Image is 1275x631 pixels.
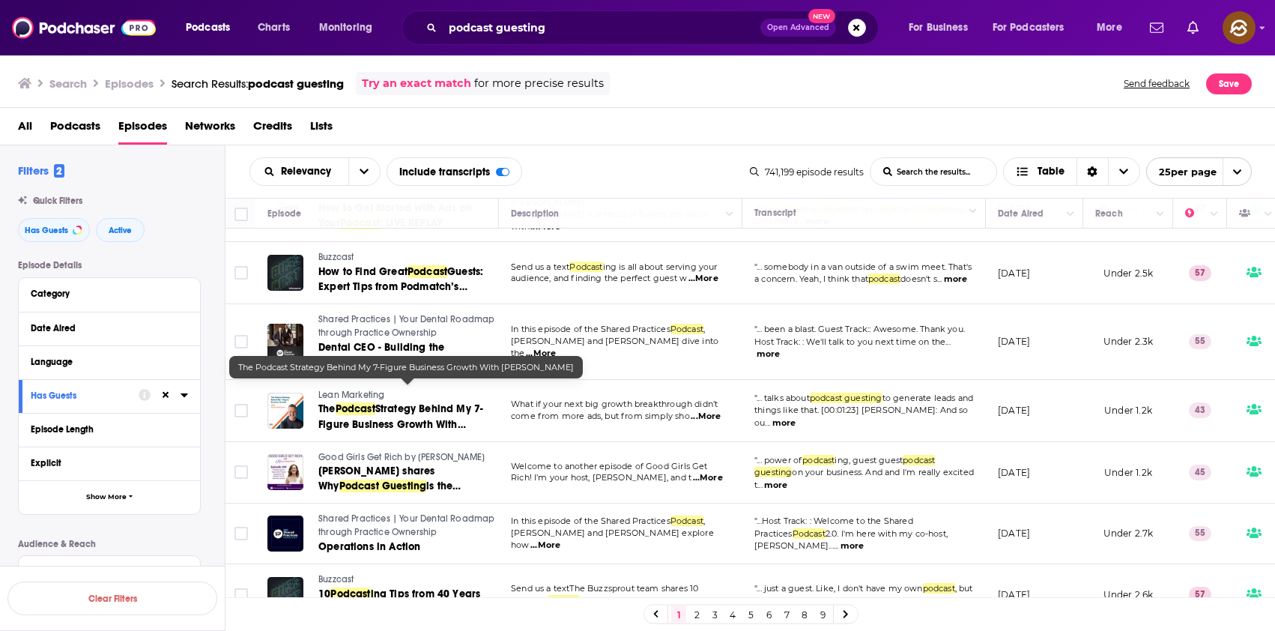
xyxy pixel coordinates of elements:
[927,596,932,606] span: ...
[511,336,718,358] span: [PERSON_NAME] and [PERSON_NAME] dive into the
[760,19,836,37] button: Open AdvancedNew
[754,516,948,551] span: "
[318,202,472,229] span: How to Get Started with Ads on Your
[318,265,408,278] span: How to Find Great
[511,262,569,272] span: Send us a text
[238,362,574,372] span: The Podcast Strategy Behind My 7-Figure Business Growth With [PERSON_NAME]
[998,588,1030,601] p: [DATE]
[318,402,497,432] a: ThePodcastStrategy Behind My 7-Figure Business Growth With [PERSON_NAME]
[944,273,967,286] button: more
[693,472,723,484] span: ...More
[318,451,497,465] a: Good Girls Get Rich by [PERSON_NAME]
[318,513,495,537] span: Shared Practices | Your Dental Roadmap through Practice Ownership
[1206,73,1252,94] button: Save
[1104,405,1152,416] span: Under 1.2k
[998,205,1044,223] div: Date Aired
[754,516,913,539] span: ...Host Track: : Welcome to the Shared Practices
[1205,205,1223,223] button: Column Actions
[998,527,1030,540] p: [DATE]
[18,218,90,242] button: Has Guests
[33,196,82,206] span: Quick Filters
[1095,205,1123,223] div: Reach
[318,314,495,338] span: Shared Practices | Your Dental Roadmap through Practice Ownership
[380,217,443,229] span: : LIVE REPLAY
[12,13,156,42] img: Podchaser - Follow, Share and Rate Podcasts
[318,340,497,370] a: Dental CEO - Building the Operations Dashboard
[86,493,127,501] span: Show More
[1076,158,1108,185] div: Sort Direction
[767,24,829,31] span: Open Advanced
[1185,205,1206,223] div: Power Score
[743,606,758,624] a: 5
[754,455,974,490] span: "
[348,158,380,185] button: open menu
[688,273,718,285] span: ...More
[387,157,522,186] div: Include transcripts
[340,217,380,229] span: Podcast
[25,226,68,235] span: Has Guests
[802,455,835,465] span: podcast
[31,390,129,401] div: Has Guests
[416,10,893,45] div: Search podcasts, credits, & more...
[253,114,292,145] a: Credits
[754,583,973,606] span: , but I've been a guest on a bunch of different..
[186,17,230,38] span: Podcasts
[49,76,87,91] h3: Search
[793,528,826,539] span: Podcast
[318,313,497,339] a: Shared Practices | Your Dental Roadmap through Practice Ownership
[318,574,354,585] span: Buzzcast
[757,455,802,465] span: ... power of
[779,606,794,624] a: 7
[31,357,178,367] div: Language
[258,17,290,38] span: Charts
[511,324,670,334] span: In this episode of the Shared Practices
[234,527,248,540] span: Toggle select row
[569,262,602,272] span: Podcast
[31,352,188,371] button: Language
[318,265,497,295] a: How to Find GreatPodcastGuests: Expert Tips from Podmatch’s [PERSON_NAME]
[797,606,812,624] a: 8
[900,274,937,284] span: doesn't s
[761,606,776,624] a: 6
[1038,166,1064,177] span: Table
[808,9,835,23] span: New
[757,348,780,360] button: more
[909,17,968,38] span: For Business
[945,336,951,347] span: ...
[330,588,370,600] span: Podcast
[50,114,100,145] a: Podcasts
[310,114,333,145] a: Lists
[1189,402,1211,417] p: 43
[1144,15,1169,40] a: Show notifications dropdown
[1223,11,1256,44] img: User Profile
[754,262,972,285] span: ... somebody in a van outside of a swim meet. That's a concern. Yeah, I think that
[318,341,444,369] span: Dental CEO - Building the Operations Dashboard
[998,267,1030,280] p: [DATE]
[757,393,810,403] span: ... talks about
[689,606,704,624] a: 2
[318,390,384,400] span: Lean Marketing
[923,583,955,594] span: podcast
[318,402,336,415] span: The
[754,324,965,347] span: "
[810,393,882,403] span: podcast guesting
[318,402,483,445] span: Strategy Behind My 7-Figure Business Growth With [PERSON_NAME]
[754,583,973,606] span: "
[31,458,178,468] div: Explicit
[964,202,982,220] button: Column Actions
[1189,526,1211,541] p: 55
[234,404,248,417] span: Toggle select row
[754,393,973,428] a: "... talks aboutpodcast guestingto generate leads and things like that. [00:01:23] [PERSON_NAME]:...
[443,16,760,40] input: Search podcasts, credits, & more...
[318,513,497,539] a: Shared Practices | Your Dental Roadmap through Practice Ownership
[707,606,722,624] a: 3
[96,218,145,242] button: Active
[185,114,235,145] a: Networks
[1097,17,1122,38] span: More
[754,324,965,347] a: "... been a blast. Guest Track:: Awesome. Thank you. Host Track: : We'll talk to you next time on...
[757,480,763,490] span: ...
[318,588,330,600] span: 10
[318,465,434,492] span: [PERSON_NAME] shares Why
